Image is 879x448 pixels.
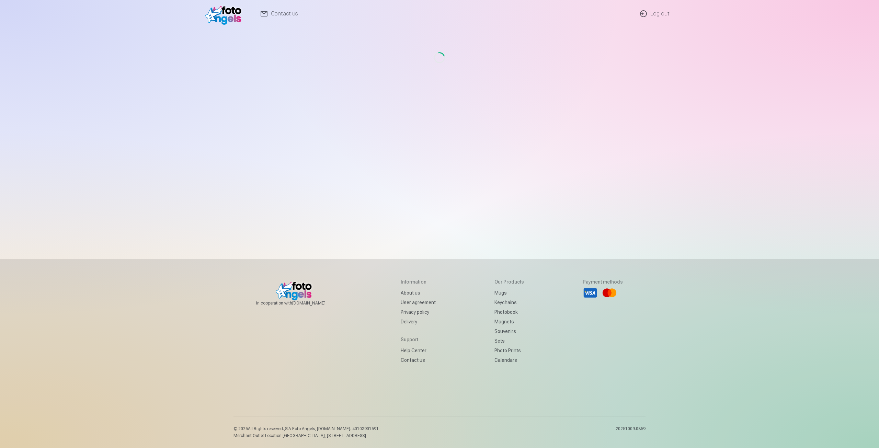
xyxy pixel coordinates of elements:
p: Merchant Outlet Location [GEOGRAPHIC_DATA], [STREET_ADDRESS] [233,433,379,438]
h5: Payment methods [583,278,623,285]
a: Magnets [494,317,524,326]
a: User agreement [401,298,436,307]
a: Contact us [401,355,436,365]
a: Help Center [401,346,436,355]
span: SIA Foto Angels, [DOMAIN_NAME]. 40103901591 [285,426,379,431]
a: Keychains [494,298,524,307]
a: Photobook [494,307,524,317]
img: /fa1 [205,3,245,25]
p: © 2025 All Rights reserved. , [233,426,379,432]
h5: Our products [494,278,524,285]
a: Delivery [401,317,436,326]
li: Visa [583,285,598,300]
h5: Support [401,336,436,343]
a: About us [401,288,436,298]
a: Souvenirs [494,326,524,336]
li: Mastercard [602,285,617,300]
a: Sets [494,336,524,346]
a: [DOMAIN_NAME] [292,300,342,306]
span: In cooperation with [256,300,342,306]
p: 20251009.0859 [616,426,646,438]
a: Mugs [494,288,524,298]
a: Calendars [494,355,524,365]
a: Privacy policy [401,307,436,317]
h5: Information [401,278,436,285]
a: Photo prints [494,346,524,355]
